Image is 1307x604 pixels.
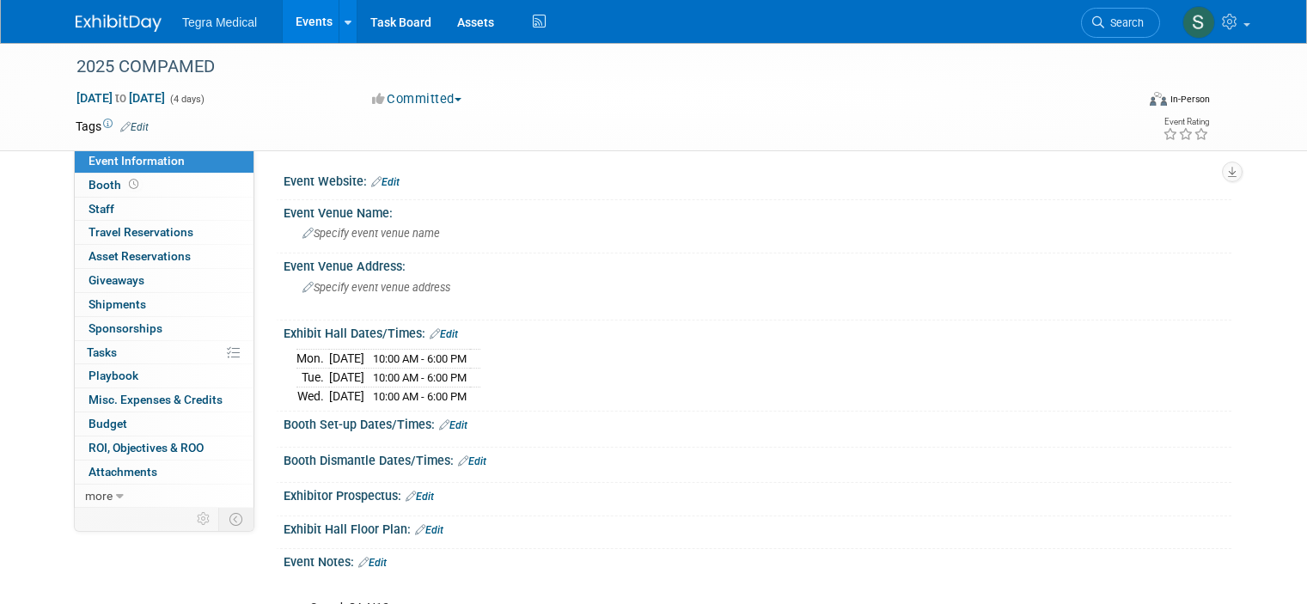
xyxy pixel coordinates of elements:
span: more [85,489,113,503]
span: (4 days) [168,94,205,105]
div: Event Venue Name: [284,200,1231,222]
span: Travel Reservations [89,225,193,239]
td: Toggle Event Tabs [219,508,254,530]
span: 10:00 AM - 6:00 PM [373,371,467,384]
div: Event Notes: [284,549,1231,571]
a: Tasks [75,341,253,364]
a: Giveaways [75,269,253,292]
span: Sponsorships [89,321,162,335]
span: Misc. Expenses & Credits [89,393,223,406]
span: Staff [89,202,114,216]
td: Tue. [296,369,329,387]
div: 2025 COMPAMED [70,52,1114,82]
a: Edit [439,419,467,431]
a: Sponsorships [75,317,253,340]
td: Mon. [296,350,329,369]
a: Asset Reservations [75,245,253,268]
span: Budget [89,417,127,430]
div: Event Format [1042,89,1210,115]
a: Misc. Expenses & Credits [75,388,253,412]
a: Edit [120,121,149,133]
span: Event Information [89,154,185,168]
div: Booth Dismantle Dates/Times: [284,448,1231,470]
div: Exhibitor Prospectus: [284,483,1231,505]
td: [DATE] [329,369,364,387]
a: Edit [415,524,443,536]
span: 10:00 AM - 6:00 PM [373,352,467,365]
a: more [75,485,253,508]
td: Personalize Event Tab Strip [189,508,219,530]
div: Exhibit Hall Floor Plan: [284,516,1231,539]
span: Tegra Medical [182,15,257,29]
span: Giveaways [89,273,144,287]
a: Playbook [75,364,253,387]
div: Booth Set-up Dates/Times: [284,412,1231,434]
a: Edit [406,491,434,503]
a: Event Information [75,149,253,173]
span: Tasks [87,345,117,359]
a: Edit [430,328,458,340]
a: Travel Reservations [75,221,253,244]
button: Committed [366,90,468,108]
a: ROI, Objectives & ROO [75,436,253,460]
span: Search [1104,16,1144,29]
a: Edit [371,176,400,188]
a: Booth [75,174,253,197]
span: Specify event venue address [302,281,450,294]
span: Booth not reserved yet [125,178,142,191]
span: Specify event venue name [302,227,440,240]
span: Shipments [89,297,146,311]
span: 10:00 AM - 6:00 PM [373,390,467,403]
a: Search [1081,8,1160,38]
td: [DATE] [329,350,364,369]
div: Exhibit Hall Dates/Times: [284,320,1231,343]
span: [DATE] [DATE] [76,90,166,106]
td: [DATE] [329,387,364,405]
a: Budget [75,412,253,436]
a: Staff [75,198,253,221]
a: Edit [358,557,387,569]
a: Attachments [75,461,253,484]
img: ExhibitDay [76,15,162,32]
div: Event Venue Address: [284,253,1231,275]
div: Event Website: [284,168,1231,191]
td: Tags [76,118,149,135]
span: Attachments [89,465,157,479]
span: to [113,91,129,105]
img: Steve Marshall [1182,6,1215,39]
span: Booth [89,178,142,192]
a: Shipments [75,293,253,316]
span: ROI, Objectives & ROO [89,441,204,455]
img: Format-Inperson.png [1150,92,1167,106]
span: Playbook [89,369,138,382]
span: Asset Reservations [89,249,191,263]
td: Wed. [296,387,329,405]
div: Event Rating [1163,118,1209,126]
a: Edit [458,455,486,467]
div: In-Person [1170,93,1210,106]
